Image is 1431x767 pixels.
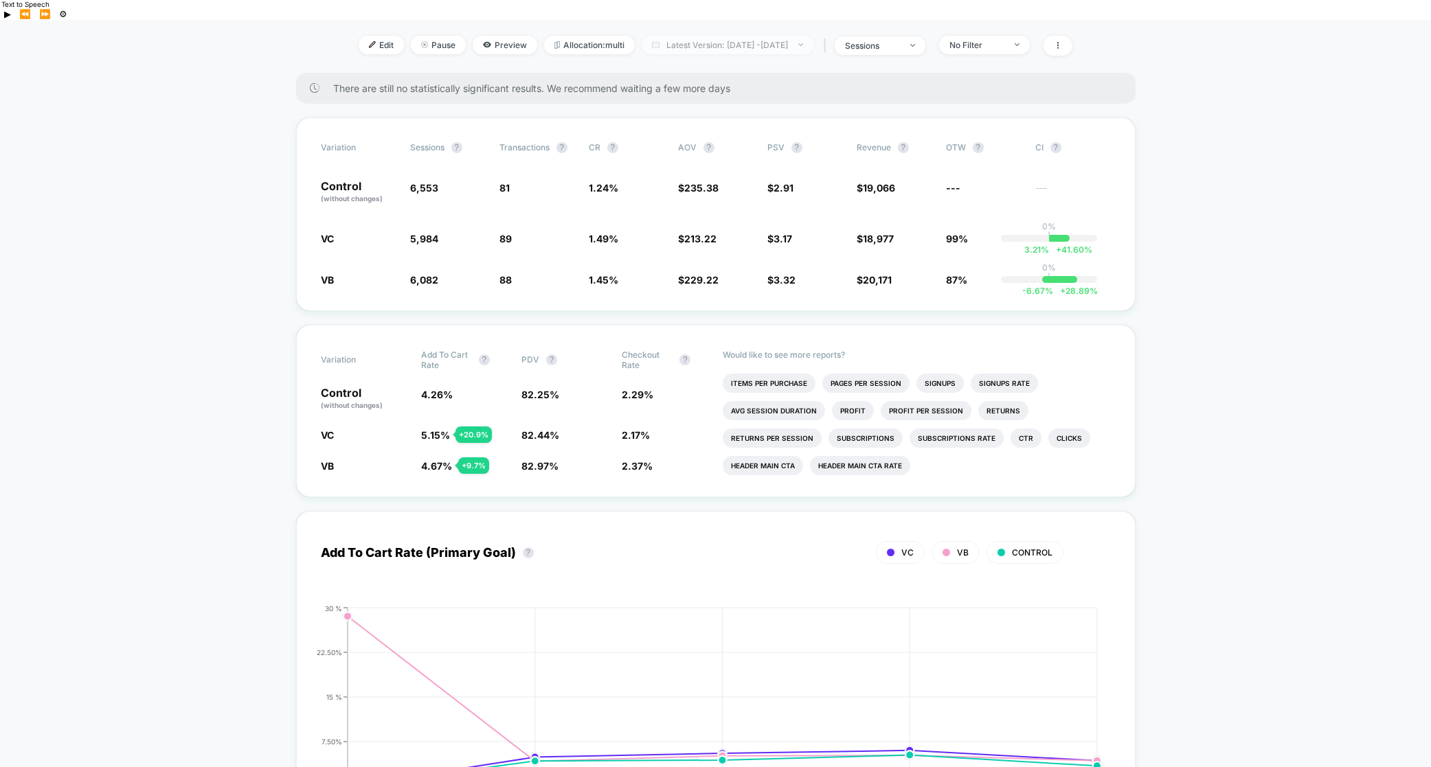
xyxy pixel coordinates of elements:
p: | [1048,231,1050,242]
button: ? [703,142,714,153]
span: 1.49 % [589,233,618,244]
span: $ [678,182,719,194]
span: Latest Version: [DATE] - [DATE] [642,36,813,54]
span: Revenue [857,142,891,152]
span: Variation [321,142,396,153]
p: Control [321,387,407,411]
span: Allocation: multi [544,36,635,54]
span: 99% [946,233,968,244]
button: ? [791,142,802,153]
img: calendar [652,41,660,48]
span: 5,984 [410,233,438,244]
span: Transactions [499,142,550,152]
span: 5.15 % [421,429,450,441]
span: $ [767,233,792,244]
span: 2.91 [774,182,793,194]
span: 229.22 [684,274,719,286]
p: Would like to see more reports? [723,350,1111,360]
p: | [1048,273,1050,283]
li: Signups Rate [971,374,1038,393]
li: Ctr [1011,428,1041,448]
li: Profit [832,401,874,420]
div: + 9.7 % [458,457,489,474]
span: 3.32 [774,274,796,286]
span: (without changes) [321,194,383,203]
span: --- [946,182,960,194]
span: Pause [411,36,466,54]
span: Preview [473,36,537,54]
span: Variation [321,350,396,370]
img: end [421,41,428,48]
img: rebalance [554,41,560,49]
span: Sessions [410,142,444,152]
span: 87% [946,274,967,286]
span: | [820,36,835,56]
img: end [1015,43,1019,46]
span: VC [321,429,334,441]
button: Previous [15,8,35,20]
span: 235.38 [684,182,719,194]
button: ? [556,142,567,153]
span: 82.44 % [521,429,559,441]
li: Signups [916,374,964,393]
span: 1.24 % [589,182,618,194]
span: OTW [946,142,1022,153]
p: Control [321,181,396,204]
button: Settings [55,8,71,20]
button: ? [679,354,690,365]
li: Avg Session Duration [723,401,825,420]
span: $ [857,274,892,286]
span: 3.21 % [1024,244,1049,255]
span: 1.45 % [589,274,618,286]
span: 18,977 [863,233,894,244]
span: VC [901,547,914,558]
span: CI [1035,142,1111,153]
span: VC [321,233,334,244]
li: Header Main Cta Rate [810,456,910,475]
li: Pages Per Session [822,374,910,393]
img: end [910,44,915,47]
li: Clicks [1048,428,1090,448]
span: 20,171 [863,274,892,286]
span: Edit [359,36,404,54]
tspan: 15 % [326,692,342,700]
span: 3.17 [774,233,792,244]
span: 6,082 [410,274,438,286]
li: Subscriptions Rate [910,428,1004,448]
span: 2.17 % [622,429,650,441]
span: 19,066 [863,182,895,194]
button: ? [1050,142,1061,153]
div: sessions [845,41,900,51]
div: + 20.9 % [455,426,492,443]
li: Returns Per Session [723,428,822,448]
tspan: 22.50% [317,648,342,656]
span: VB [321,274,334,286]
span: (without changes) [321,401,383,409]
span: VB [957,547,969,558]
span: 2.29 % [622,389,653,400]
span: $ [678,233,717,244]
div: No Filter [949,40,1004,50]
span: PDV [521,354,539,365]
span: --- [1035,184,1111,204]
span: Checkout Rate [622,350,673,370]
span: 89 [499,233,512,244]
button: ? [546,354,557,365]
span: PSV [767,142,785,152]
span: CONTROL [1012,547,1052,558]
button: ? [607,142,618,153]
span: $ [767,274,796,286]
button: ? [451,142,462,153]
span: AOV [678,142,697,152]
tspan: 7.50% [322,737,342,745]
p: 0% [1042,221,1056,231]
span: $ [857,182,895,194]
span: CR [589,142,600,152]
span: 213.22 [684,233,717,244]
span: Add To Cart Rate [421,350,472,370]
tspan: 30 % [325,604,342,612]
span: $ [857,233,894,244]
span: VB [321,460,334,472]
span: 6,553 [410,182,438,194]
span: 2.37 % [622,460,653,472]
